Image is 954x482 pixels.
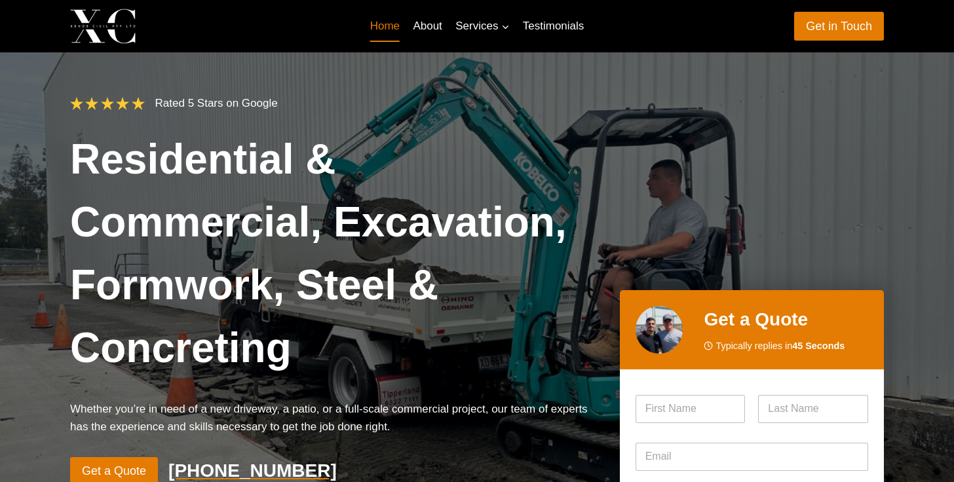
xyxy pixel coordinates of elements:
p: Whether you’re in need of a new driveway, a patio, or a full-scale commercial project, our team o... [70,400,599,436]
a: Home [363,10,406,42]
h2: Get a Quote [704,306,868,333]
nav: Primary Navigation [363,10,590,42]
input: Email [636,443,868,471]
span: Services [455,17,509,35]
input: Last Name [758,395,868,423]
img: Xenos Civil [70,9,136,43]
p: Xenos Civil [147,16,238,36]
a: About [406,10,449,42]
strong: 45 Seconds [792,341,845,351]
span: Get a Quote [82,462,146,481]
a: Services [449,10,516,42]
p: Rated 5 Stars on Google [155,94,278,112]
span: Typically replies in [715,339,845,354]
a: Xenos Civil [70,9,238,43]
input: First Name [636,395,746,423]
a: Testimonials [516,10,591,42]
h1: Residential & Commercial, Excavation, Formwork, Steel & Concreting [70,128,599,379]
a: Get in Touch [794,12,884,40]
